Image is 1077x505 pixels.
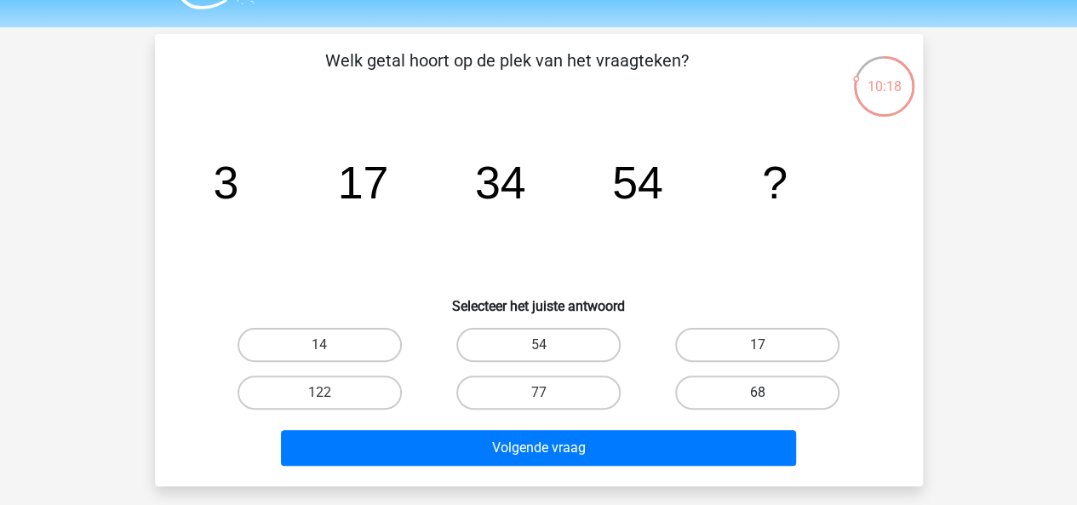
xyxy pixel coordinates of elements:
h6: Selecteer het juiste antwoord [182,284,896,314]
label: 68 [675,376,839,410]
p: Welk getal hoort op de plek van het vraagteken? [182,48,832,99]
tspan: 17 [337,157,388,208]
label: 17 [675,328,839,362]
label: 122 [238,376,402,410]
label: 14 [238,328,402,362]
div: 10:18 [852,55,916,97]
label: 54 [456,328,621,362]
label: 77 [456,376,621,410]
tspan: 3 [213,157,238,208]
tspan: 34 [474,157,525,208]
tspan: 54 [611,157,662,208]
button: Volgende vraag [281,430,796,466]
tspan: ? [762,157,788,208]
